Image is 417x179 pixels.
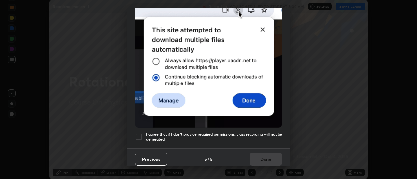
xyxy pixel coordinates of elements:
[135,153,167,166] button: Previous
[146,132,282,142] h5: I agree that if I don't provide required permissions, class recording will not be generated
[204,156,207,162] h4: 5
[210,156,213,162] h4: 5
[208,156,209,162] h4: /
